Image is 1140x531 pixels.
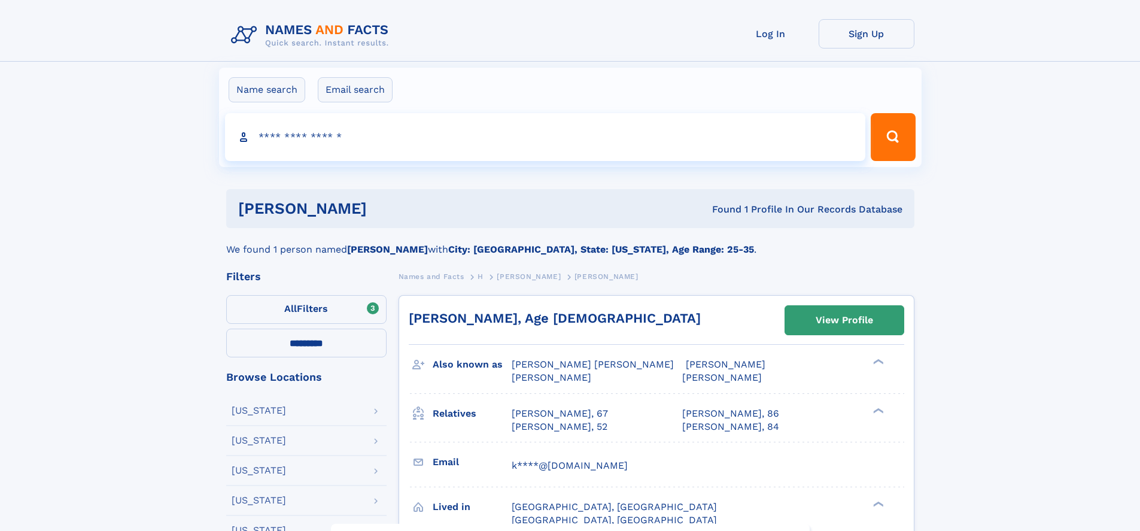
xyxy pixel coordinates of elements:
[682,372,762,383] span: [PERSON_NAME]
[816,307,873,334] div: View Profile
[870,358,884,366] div: ❯
[682,407,779,420] a: [PERSON_NAME], 86
[870,406,884,414] div: ❯
[870,500,884,508] div: ❯
[512,372,591,383] span: [PERSON_NAME]
[682,420,779,433] a: [PERSON_NAME], 84
[399,269,464,284] a: Names and Facts
[539,203,902,216] div: Found 1 Profile In Our Records Database
[819,19,914,48] a: Sign Up
[497,269,561,284] a: [PERSON_NAME]
[225,113,866,161] input: search input
[723,19,819,48] a: Log In
[232,406,286,415] div: [US_STATE]
[232,466,286,475] div: [US_STATE]
[409,311,701,326] a: [PERSON_NAME], Age [DEMOGRAPHIC_DATA]
[512,407,608,420] a: [PERSON_NAME], 67
[229,77,305,102] label: Name search
[238,201,540,216] h1: [PERSON_NAME]
[512,359,674,370] span: [PERSON_NAME] [PERSON_NAME]
[433,452,512,472] h3: Email
[226,295,387,324] label: Filters
[226,372,387,383] div: Browse Locations
[497,272,561,281] span: [PERSON_NAME]
[347,244,428,255] b: [PERSON_NAME]
[232,436,286,445] div: [US_STATE]
[226,271,387,282] div: Filters
[478,272,484,281] span: H
[232,496,286,505] div: [US_STATE]
[512,501,717,512] span: [GEOGRAPHIC_DATA], [GEOGRAPHIC_DATA]
[478,269,484,284] a: H
[318,77,393,102] label: Email search
[284,303,297,314] span: All
[686,359,765,370] span: [PERSON_NAME]
[512,420,607,433] a: [PERSON_NAME], 52
[512,514,717,526] span: [GEOGRAPHIC_DATA], [GEOGRAPHIC_DATA]
[871,113,915,161] button: Search Button
[433,497,512,517] h3: Lived in
[433,403,512,424] h3: Relatives
[574,272,639,281] span: [PERSON_NAME]
[226,228,914,257] div: We found 1 person named with .
[448,244,754,255] b: City: [GEOGRAPHIC_DATA], State: [US_STATE], Age Range: 25-35
[433,354,512,375] h3: Also known as
[226,19,399,51] img: Logo Names and Facts
[785,306,904,335] a: View Profile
